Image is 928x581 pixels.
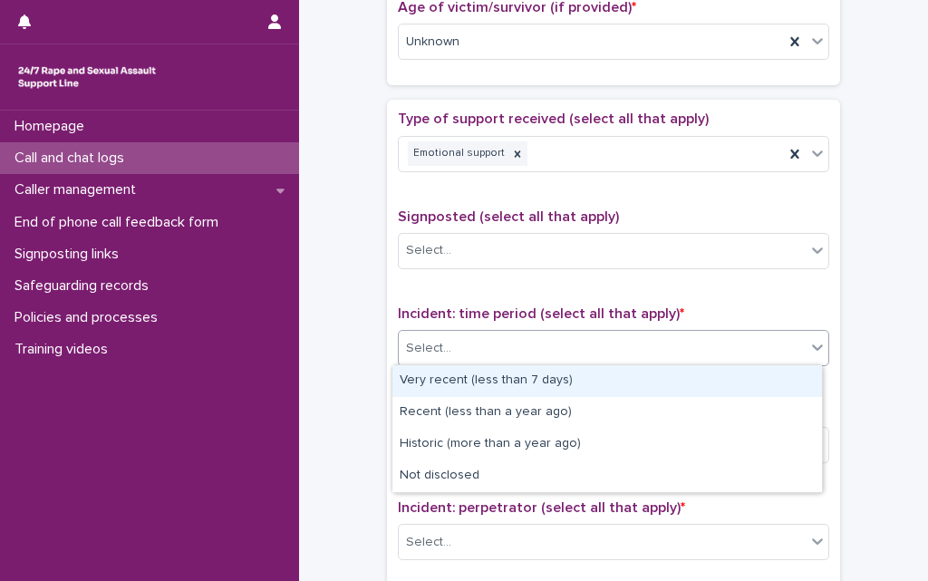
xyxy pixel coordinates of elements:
div: Select... [406,533,451,552]
div: Not disclosed [392,460,822,492]
div: Select... [406,339,451,358]
p: Caller management [7,181,150,199]
p: Homepage [7,118,99,135]
span: Unknown [406,33,459,52]
span: Incident: perpetrator (select all that apply) [398,500,685,515]
p: Call and chat logs [7,150,139,167]
p: Training videos [7,341,122,358]
span: Type of support received (select all that apply) [398,111,709,126]
span: Signposted (select all that apply) [398,209,619,224]
p: End of phone call feedback form [7,214,233,231]
img: rhQMoQhaT3yELyF149Cw [14,59,159,95]
div: Emotional support [408,141,507,166]
p: Signposting links [7,246,133,263]
div: Historic (more than a year ago) [392,429,822,460]
p: Safeguarding records [7,277,163,295]
div: Recent (less than a year ago) [392,397,822,429]
p: Policies and processes [7,309,172,326]
div: Very recent (less than 7 days) [392,365,822,397]
span: Incident: time period (select all that apply) [398,306,684,321]
div: Select... [406,241,451,260]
